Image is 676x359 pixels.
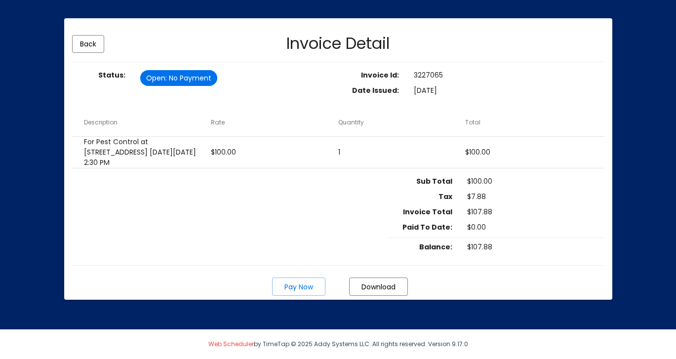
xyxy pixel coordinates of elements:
span: Pay Now [284,282,313,292]
dd: $7.88 [460,192,604,203]
dd: $107.88 [460,242,604,253]
span: $100.00 [465,147,490,158]
strong: Status: [98,70,125,80]
button: Change sorting for quantity [338,118,364,127]
button: Go Back [72,35,104,53]
span: For Pest Control at [STREET_ADDRESS] [DATE][DATE] 2:30 PM [84,137,211,168]
strong: Invoice Id: [361,70,399,80]
div: by TimeTap © 2025 Addy Systems LLC. All rights reserved. Version 9.17.0 [57,329,620,359]
strong: Date Issued: [352,85,399,95]
span: Back [80,39,96,49]
span: 1 [338,147,340,158]
h2: Invoice Detail [286,36,390,51]
a: Web Scheduler [208,340,254,348]
button: Print Invoice [349,278,408,296]
span: $100.00 [211,147,236,158]
strong: Paid To Date: [402,222,452,232]
span: Download [361,282,396,292]
button: Pay Invoice [272,278,325,296]
strong: Balance: [419,242,452,252]
button: Change sorting for rate [211,118,225,127]
strong: Tax [438,192,452,201]
dd: $0.00 [460,222,604,234]
dd: [DATE] [406,85,612,97]
span: : No Payment [165,73,211,83]
span: 3227065 [414,70,443,80]
strong: Sub Total [416,176,452,186]
button: Change sorting for description [84,118,118,127]
dd: $107.88 [460,207,604,218]
strong: Invoice Total [403,207,452,217]
dd: $100.00 [460,176,604,188]
mat-chip: Open [140,70,217,86]
button: Change sorting for netAmount [465,118,480,127]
